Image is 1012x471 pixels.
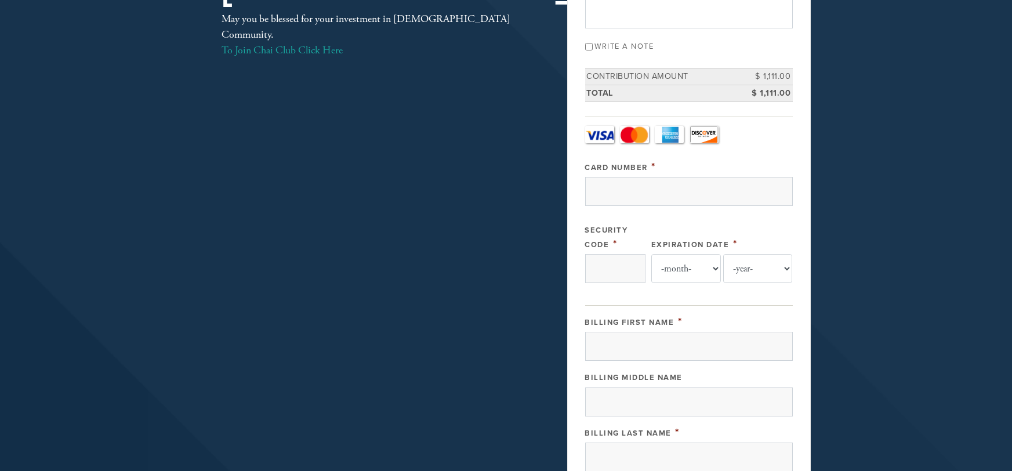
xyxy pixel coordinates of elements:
[655,126,684,143] a: Amex
[585,68,741,85] td: Contribution Amount
[585,85,741,102] td: Total
[733,237,738,250] span: This field is required.
[741,68,793,85] td: $ 1,111.00
[741,85,793,102] td: $ 1,111.00
[222,11,529,58] div: May you be blessed for your investment in [DEMOGRAPHIC_DATA] Community.
[620,126,649,143] a: MasterCard
[613,237,618,250] span: This field is required.
[595,42,654,51] label: Write a note
[651,240,730,249] label: Expiration Date
[585,318,674,327] label: Billing First Name
[585,126,614,143] a: Visa
[585,226,628,249] label: Security Code
[676,426,680,439] span: This field is required.
[723,254,793,283] select: Expiration Date year
[678,315,683,328] span: This field is required.
[585,163,648,172] label: Card Number
[690,126,719,143] a: Discover
[585,373,683,382] label: Billing Middle Name
[652,160,656,173] span: This field is required.
[222,44,343,57] a: To Join Chai Club Click Here
[651,254,721,283] select: Expiration Date month
[585,429,672,438] label: Billing Last Name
